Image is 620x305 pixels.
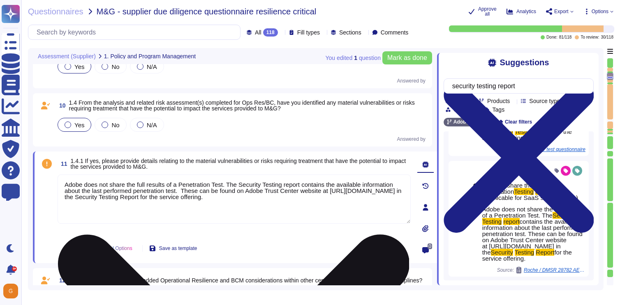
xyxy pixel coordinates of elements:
[74,122,84,128] span: Yes
[468,7,497,16] button: Approve all
[56,103,66,108] span: 10
[524,268,585,273] span: Roche / DMSR 28782 AEP Marketo [PERSON_NAME] Platform RfP Appendix 7 Technology Architecture Ques...
[147,63,157,70] span: N/A
[448,79,585,93] input: Search by keywords
[104,53,196,59] span: 1. Policy and Program Management
[601,35,613,39] span: 30 / 118
[111,63,119,70] span: No
[58,174,411,224] textarea: Adobe does not share the full results of a Penetration Test. The Security Testing report contains...
[263,28,278,37] div: 118
[74,63,84,70] span: Yes
[339,30,361,35] span: Sections
[3,284,18,298] img: user
[397,137,425,142] span: Answered by
[381,30,409,35] span: Comments
[546,35,558,39] span: Done:
[382,51,432,64] button: Mark as done
[69,99,415,112] span: 1.4 From the analysis and related risk assessment(s) completed for Ops Res/BC, have you identifie...
[32,25,240,39] input: Search by keywords
[326,55,381,61] span: You edited question
[581,35,599,39] span: To review:
[478,7,497,16] span: Approve all
[297,30,320,35] span: Fill types
[255,30,261,35] span: All
[58,161,67,167] span: 11
[559,35,572,39] span: 81 / 118
[354,55,357,61] b: 1
[516,9,536,14] span: Analytics
[507,8,536,15] button: Analytics
[592,9,608,14] span: Options
[71,158,406,170] span: 1.4.1 If yes, please provide details relating to the material vulnerabilities or risks requiring ...
[428,243,432,249] span: 0
[387,55,427,61] span: Mark as done
[38,53,96,59] span: Assessment (Supplier)
[2,282,24,300] button: user
[56,277,66,283] span: 12
[12,266,17,271] div: 9+
[397,78,425,83] span: Answered by
[97,7,317,16] span: M&G - supplier due diligence questionnaire resilience critical
[497,267,585,273] span: Source:
[554,9,569,14] span: Export
[111,122,119,128] span: No
[147,122,157,128] span: N/A
[28,7,83,16] span: Questionnaires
